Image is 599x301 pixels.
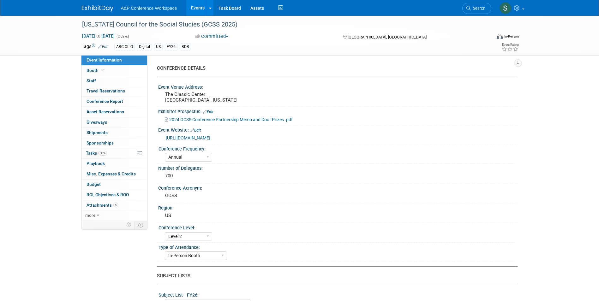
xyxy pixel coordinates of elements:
img: Samantha Klein [500,2,512,14]
span: Misc. Expenses & Credits [87,171,136,176]
span: Asset Reservations [87,109,124,114]
span: Sponsorships [87,140,114,145]
div: Exhibitor Prospectus: [158,107,518,115]
a: Edit [98,44,109,49]
a: 2024 GCSS Conference Partnership Memo and Door Prizes .pdf [165,117,293,122]
a: Asset Reservations [81,107,147,117]
td: Toggle Event Tabs [134,221,147,229]
a: Edit [190,128,201,133]
a: Budget [81,180,147,190]
pre: The Classic Center [GEOGRAPHIC_DATA], [US_STATE] [165,91,301,103]
a: Misc. Expenses & Credits [81,169,147,179]
div: 700 [163,171,513,181]
div: CONFERENCE DETAILS [157,65,513,72]
span: Search [471,6,485,11]
span: more [85,213,95,218]
a: Sponsorships [81,138,147,148]
span: Budget [87,182,101,187]
div: GCSS [163,191,513,201]
span: Event Information [87,57,122,62]
div: Type of Attendance: [159,243,515,251]
span: A&P Conference Workspace [121,6,177,11]
span: Travel Reservations [87,88,125,93]
span: Tasks [86,150,107,156]
span: Booth [87,68,106,73]
div: Region: [158,203,518,211]
div: US [154,44,163,50]
img: ExhibitDay [82,5,113,12]
span: Staff [87,78,96,83]
div: Conference Frequency: [159,144,515,152]
a: Playbook [81,159,147,169]
span: 2024 GCSS Conference Partnership Memo and Door Prizes .pdf [169,117,293,122]
div: Conference Level: [159,223,515,231]
span: Playbook [87,161,105,166]
i: Booth reservation complete [101,68,105,72]
a: Booth [81,66,147,76]
span: [DATE] [DATE] [82,33,115,39]
div: Event Rating [501,43,518,46]
div: Event Website: [158,125,518,133]
span: 33% [99,151,107,156]
span: Conference Report [87,99,123,104]
span: Shipments [87,130,108,135]
a: Giveaways [81,117,147,127]
img: Format-Inperson.png [497,34,503,39]
a: Travel Reservations [81,86,147,96]
span: to [95,33,101,38]
span: ROI, Objectives & ROO [87,192,129,197]
td: Tags [82,43,109,50]
span: (2 days) [116,34,129,38]
div: Digital [137,44,152,50]
div: ABC-CLIO [114,44,135,50]
span: 4 [113,203,118,207]
a: Attachments4 [81,200,147,210]
a: Tasks33% [81,148,147,158]
div: Subject List - FY26: [159,290,515,298]
div: Conference Acronym: [158,183,518,191]
span: [GEOGRAPHIC_DATA], [GEOGRAPHIC_DATA] [348,35,427,39]
a: Event Information [81,55,147,65]
div: Number of Delegates: [158,163,518,171]
a: Search [462,3,491,14]
div: Event Format [454,33,519,42]
a: [URL][DOMAIN_NAME] [166,135,210,140]
a: Edit [203,110,213,114]
span: Attachments [87,203,118,208]
span: Giveaways [87,120,107,125]
button: Committed [193,33,231,40]
td: Personalize Event Tab Strip [123,221,135,229]
a: Staff [81,76,147,86]
div: US [163,211,513,221]
a: ROI, Objectives & ROO [81,190,147,200]
div: Event Venue Address: [158,82,518,90]
a: Conference Report [81,97,147,107]
div: BDR [180,44,191,50]
div: In-Person [504,34,519,39]
div: SUBJECT LISTS [157,273,513,279]
a: Shipments [81,128,147,138]
div: [US_STATE] Council for the Social Studies (GCSS 2025) [80,19,482,30]
a: more [81,210,147,221]
div: FY26 [165,44,177,50]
